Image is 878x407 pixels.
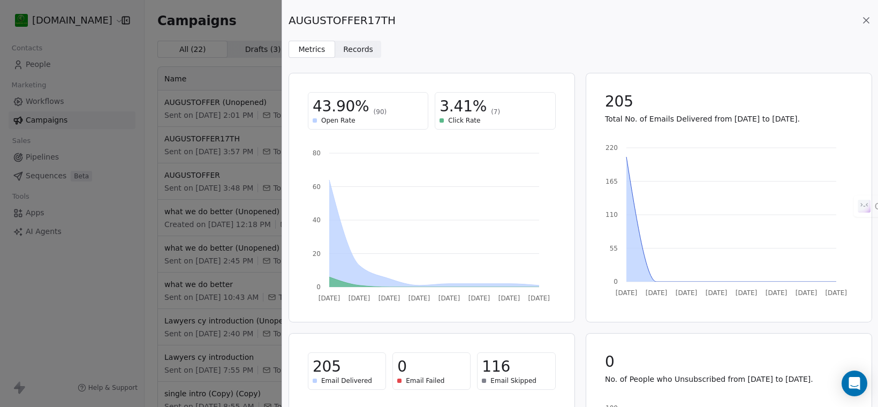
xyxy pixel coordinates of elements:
[609,245,617,252] tspan: 55
[491,108,500,116] span: (7)
[675,289,697,297] tspan: [DATE]
[397,357,407,376] span: 0
[605,178,618,185] tspan: 165
[795,289,817,297] tspan: [DATE]
[705,289,727,297] tspan: [DATE]
[321,376,372,385] span: Email Delivered
[490,376,536,385] span: Email Skipped
[313,357,341,376] span: 205
[605,114,853,124] p: Total No. of Emails Delivered from [DATE] to [DATE].
[408,295,430,302] tspan: [DATE]
[349,295,370,302] tspan: [DATE]
[406,376,444,385] span: Email Failed
[842,371,867,396] div: Open Intercom Messenger
[313,183,321,191] tspan: 60
[605,352,615,372] span: 0
[313,216,321,224] tspan: 40
[605,211,618,218] tspan: 110
[498,295,520,302] tspan: [DATE]
[482,357,510,376] span: 116
[615,289,637,297] tspan: [DATE]
[468,295,490,302] tspan: [DATE]
[605,374,853,385] p: No. of People who Unsubscribed from [DATE] to [DATE].
[765,289,787,297] tspan: [DATE]
[605,144,618,152] tspan: 220
[614,278,618,285] tspan: 0
[343,44,373,55] span: Records
[374,108,387,116] span: (90)
[825,289,847,297] tspan: [DATE]
[440,97,487,116] span: 3.41%
[319,295,340,302] tspan: [DATE]
[289,13,396,28] span: AUGUSTOFFER17TH
[528,295,550,302] tspan: [DATE]
[645,289,667,297] tspan: [DATE]
[316,283,321,291] tspan: 0
[313,97,369,116] span: 43.90%
[605,92,633,111] span: 205
[321,116,355,125] span: Open Rate
[379,295,400,302] tspan: [DATE]
[448,116,480,125] span: Click Rate
[438,295,460,302] tspan: [DATE]
[313,250,321,258] tspan: 20
[735,289,757,297] tspan: [DATE]
[313,149,321,157] tspan: 80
